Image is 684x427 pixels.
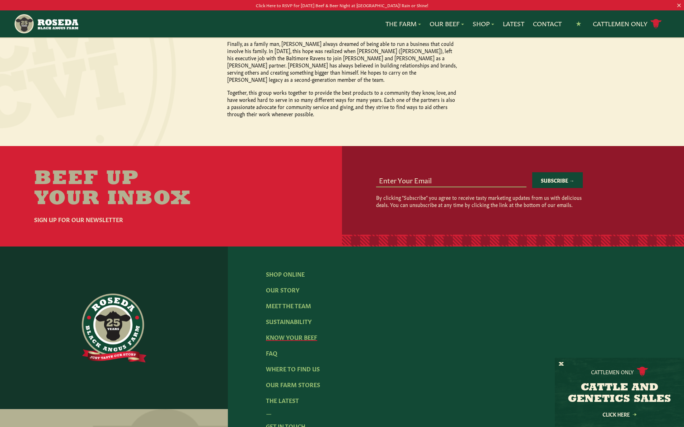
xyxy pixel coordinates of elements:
a: Our Story [266,286,299,294]
button: Subscribe → [532,172,583,188]
a: Sustainability [266,317,311,325]
nav: Main Navigation [14,10,670,37]
input: Enter Your Email [376,173,526,187]
a: The Latest [266,396,299,404]
a: Our Farm Stores [266,380,320,388]
button: X [559,361,564,368]
a: Know Your Beef [266,333,317,341]
h6: Sign Up For Our Newsletter [34,215,218,224]
p: Click Here to RSVP for [DATE] Beef & Beer Night at [GEOGRAPHIC_DATA]! Rain or Shine! [34,1,650,9]
img: cattle-icon.svg [637,367,648,376]
p: By clicking "Subscribe" you agree to receive tasty marketing updates from us with delicious deals... [376,194,583,208]
img: https://roseda.com/wp-content/uploads/2021/05/roseda-25-header.png [14,13,78,34]
p: Cattlemen Only [591,368,634,375]
a: Contact [533,19,562,28]
img: https://roseda.com/wp-content/uploads/2021/06/roseda-25-full@2x.png [82,294,146,362]
a: Our Beef [430,19,464,28]
p: Finally, as a family man, [PERSON_NAME] always dreamed of being able to run a business that could... [227,40,457,83]
a: FAQ [266,349,277,357]
h3: CATTLE AND GENETICS SALES [564,382,675,405]
a: Shop [473,19,494,28]
a: Cattlemen Only [593,18,662,30]
h2: Beef Up Your Inbox [34,169,218,209]
a: Meet The Team [266,301,311,309]
div: — [266,409,646,417]
a: Latest [503,19,524,28]
a: Click Here [587,412,652,417]
p: Together, this group works together to provide the best products to a community they know, love, ... [227,89,457,117]
a: Where To Find Us [266,365,320,372]
a: The Farm [385,19,421,28]
a: Shop Online [266,270,305,278]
